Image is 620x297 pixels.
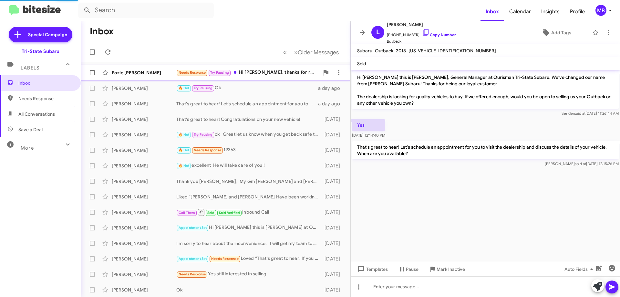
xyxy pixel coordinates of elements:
[396,48,406,54] span: 2018
[18,126,43,133] span: Save a Deal
[321,209,345,216] div: [DATE]
[112,147,176,154] div: [PERSON_NAME]
[422,32,456,37] a: Copy Number
[574,111,585,116] span: said at
[176,131,321,138] div: ok Great let us know when you get back safe travels
[207,211,215,215] span: Sold
[112,225,176,231] div: [PERSON_NAME]
[352,141,619,159] p: That's great to hear! Let's schedule an appointment for you to visit the dealership and discuss t...
[112,101,176,107] div: [PERSON_NAME]
[21,145,34,151] span: More
[424,263,470,275] button: Mark Inactive
[375,48,393,54] span: Outback
[179,148,190,152] span: 🔥 Hot
[18,111,55,117] span: All Conversations
[590,5,613,16] button: MB
[176,287,321,293] div: Ok
[559,263,601,275] button: Auto Fields
[387,21,456,28] span: [PERSON_NAME]
[194,133,212,137] span: Try Pausing
[112,209,176,216] div: [PERSON_NAME]
[21,65,39,71] span: Labels
[321,147,345,154] div: [DATE]
[318,101,345,107] div: a day ago
[376,27,380,37] span: L
[351,263,393,275] button: Templates
[545,161,619,166] span: [PERSON_NAME] [DATE] 12:15:26 PM
[280,46,343,59] nav: Page navigation example
[321,240,345,247] div: [DATE]
[321,132,345,138] div: [DATE]
[112,132,176,138] div: [PERSON_NAME]
[176,194,321,200] div: Liked “[PERSON_NAME] and [PERSON_NAME] Have been working your deal”
[219,211,240,215] span: Sold Verified
[179,272,206,276] span: Needs Response
[551,27,571,38] span: Add Tags
[321,116,345,122] div: [DATE]
[352,119,385,131] p: Yes
[321,271,345,278] div: [DATE]
[321,163,345,169] div: [DATE]
[279,46,291,59] button: Previous
[283,48,287,56] span: «
[9,27,72,42] a: Special Campaign
[408,48,496,54] span: [US_VEHICLE_IDENTIFICATION_NUMBER]
[176,101,318,107] div: That's great to hear! Let's schedule an appointment for you to visit the dealership and discuss t...
[294,48,298,56] span: »
[18,80,73,86] span: Inbox
[112,271,176,278] div: [PERSON_NAME]
[194,86,212,90] span: Try Pausing
[112,240,176,247] div: [PERSON_NAME]
[357,61,366,67] span: Sold
[78,3,214,18] input: Search
[387,38,456,45] span: Buyback
[176,146,321,154] div: 19363
[179,70,206,75] span: Needs Response
[194,148,221,152] span: Needs Response
[504,2,536,21] a: Calendar
[179,226,207,230] span: Appointment Set
[90,26,114,37] h1: Inbox
[211,257,239,261] span: Needs Response
[176,240,321,247] div: I'm sorry to hear about the inconvenience. I will get my team to resolve this immediately. We wil...
[176,255,321,262] div: Loved “That's great to hear! If you ever consider selling your vehicle in the future, feel free t...
[565,2,590,21] a: Profile
[536,2,565,21] a: Insights
[321,225,345,231] div: [DATE]
[22,48,59,55] div: Tri-State Subaru
[321,256,345,262] div: [DATE]
[112,194,176,200] div: [PERSON_NAME]
[356,263,388,275] span: Templates
[112,178,176,185] div: [PERSON_NAME]
[28,31,67,38] span: Special Campaign
[480,2,504,21] a: Inbox
[176,178,321,185] div: Thank you [PERSON_NAME], My Gm [PERSON_NAME] and [PERSON_NAME] sent you the proposal [DATE] [PERS...
[179,133,190,137] span: 🔥 Hot
[321,178,345,185] div: [DATE]
[112,85,176,91] div: [PERSON_NAME]
[176,69,319,76] div: Hi [PERSON_NAME], thanks for reaching out. I was looking at the Solterra Limited lease. Wanted to...
[112,69,176,76] div: Fozle [PERSON_NAME]
[437,263,465,275] span: Mark Inactive
[179,86,190,90] span: 🔥 Hot
[176,84,318,92] div: Ok
[321,287,345,293] div: [DATE]
[318,85,345,91] div: a day ago
[112,163,176,169] div: [PERSON_NAME]
[176,208,321,216] div: Inbound Call
[352,71,619,109] p: Hi [PERSON_NAME] this is [PERSON_NAME], General Manager at Ourisman Tri-State Subaru. We've chang...
[112,256,176,262] div: [PERSON_NAME]
[321,194,345,200] div: [DATE]
[179,164,190,168] span: 🔥 Hot
[595,5,606,16] div: MB
[176,270,321,278] div: Yes still interested in selling.
[523,27,589,38] button: Add Tags
[176,116,321,122] div: That's great to hear! Congratulations on your new vehicle!
[387,28,456,38] span: [PHONE_NUMBER]
[290,46,343,59] button: Next
[393,263,424,275] button: Pause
